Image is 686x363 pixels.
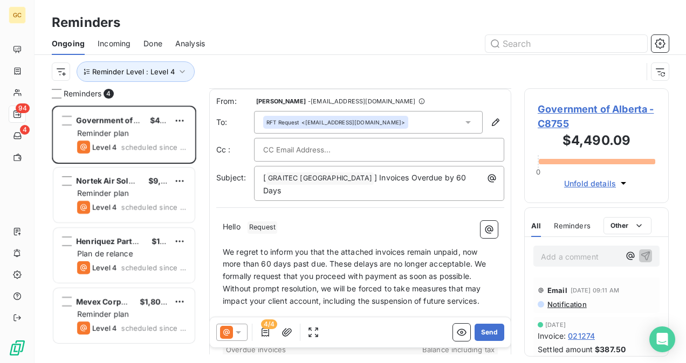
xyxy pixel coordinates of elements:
[92,67,175,76] span: Reminder Level : Level 4
[143,38,162,49] span: Done
[538,131,655,152] h3: $4,490.09
[308,98,415,104] span: - [EMAIL_ADDRESS][DOMAIN_NAME]
[9,339,26,357] img: Logo LeanPay
[52,13,120,32] h3: Reminders
[266,172,374,185] span: GRAITEC [GEOGRAPHIC_DATA]
[538,102,655,131] span: Government of Alberta - C8755
[148,176,188,185] span: $9,864.87
[152,236,181,246] span: $151.20
[547,286,567,295] span: Email
[248,221,277,234] span: Request
[216,96,254,107] span: From:
[561,177,632,190] button: Unfold details
[263,173,266,182] span: [
[225,344,360,355] th: Overdue invoices
[9,6,26,24] div: GC
[76,236,190,246] span: Henriquez Partners Architects
[121,203,186,212] span: scheduled since 23 days
[64,88,101,99] span: Reminders
[538,344,593,355] span: Settled amount
[564,178,616,189] span: Unfold details
[52,38,85,49] span: Ongoing
[256,98,306,104] span: [PERSON_NAME]
[216,173,246,182] span: Subject:
[98,38,131,49] span: Incoming
[92,203,117,212] span: Level 4
[140,297,178,306] span: $1,808.00
[121,324,186,332] span: scheduled since 2 days
[92,263,117,272] span: Level 4
[571,287,619,294] span: [DATE] 09:11 AM
[121,143,186,151] span: scheduled since 114 days
[603,217,652,234] button: Other
[52,106,196,363] div: grid
[361,344,495,355] th: Balance including tax
[263,173,469,195] span: ] Invoices Overdue by 60 Days
[76,116,215,125] span: Government of [GEOGRAPHIC_DATA]
[545,322,566,328] span: [DATE]
[77,61,195,82] button: Reminder Level : Level 4
[216,117,254,128] label: To:
[554,221,590,230] span: Reminders
[20,125,30,135] span: 4
[216,144,254,155] label: Cc :
[536,167,540,176] span: 0
[76,297,149,306] span: Mevex Corporation
[568,330,595,341] span: 021274
[104,89,113,99] span: 4
[121,263,186,272] span: scheduled since 11 days
[266,118,405,126] div: <[EMAIL_ADDRESS][DOMAIN_NAME]>
[223,247,489,306] span: We regret to inform you that the attached invoices remain unpaid, now more than 60 days past due....
[266,118,299,126] span: RFT Request
[261,319,277,329] span: 4/4
[485,35,647,52] input: Search
[475,324,504,341] button: Send
[538,330,566,341] span: Invoice :
[595,344,626,355] span: $387.50
[223,222,241,231] span: Hello
[263,142,379,158] input: CC Email Address...
[649,326,675,352] div: Open Intercom Messenger
[150,116,190,125] span: $4,490.09
[77,189,129,198] span: Reminder plan
[92,324,117,332] span: Level 4
[16,103,30,113] span: 94
[531,221,541,230] span: All
[77,249,133,258] span: Plan de relance
[175,38,205,49] span: Analysis
[76,176,199,185] span: Nortek Air Solutions Canada Inc.
[77,128,129,137] span: Reminder plan
[546,300,587,309] span: Notification
[77,309,129,318] span: Reminder plan
[92,143,117,151] span: Level 4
